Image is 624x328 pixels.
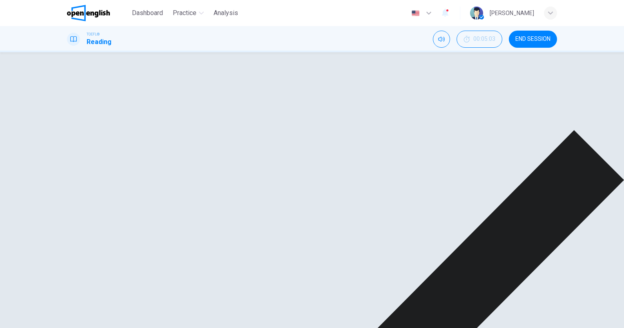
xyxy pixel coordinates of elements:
button: END SESSION [509,31,557,48]
span: Dashboard [132,8,163,18]
span: 00:05:03 [473,36,495,42]
a: OpenEnglish logo [67,5,129,21]
span: Practice [173,8,196,18]
span: END SESSION [515,36,550,42]
h1: Reading [87,37,111,47]
span: Analysis [214,8,238,18]
img: Profile picture [470,7,483,20]
span: TOEFL® [87,31,100,37]
img: OpenEnglish logo [67,5,110,21]
div: Mute [433,31,450,48]
button: Analysis [210,6,241,20]
button: Practice [169,6,207,20]
button: Dashboard [129,6,166,20]
div: Hide [457,31,502,48]
button: 00:05:03 [457,31,502,48]
img: en [410,10,421,16]
div: [PERSON_NAME] [490,8,534,18]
